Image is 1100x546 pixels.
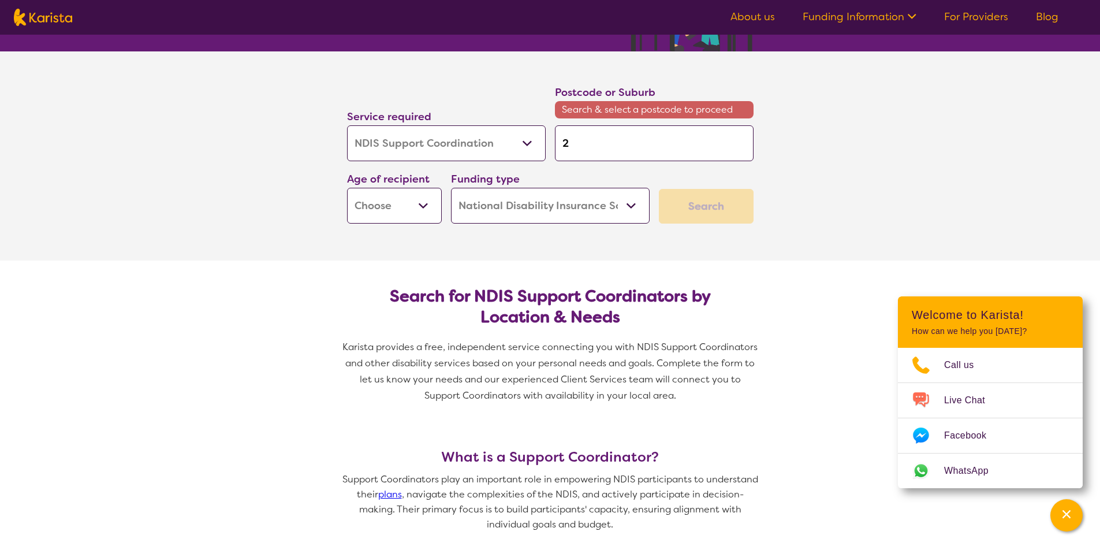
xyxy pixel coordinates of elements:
label: Postcode or Suburb [555,86,655,99]
label: Funding type [451,172,520,186]
h3: What is a Support Coordinator? [342,449,758,465]
span: Search & select a postcode to proceed [555,101,754,118]
img: Karista logo [14,9,72,26]
p: How can we help you [DATE]? [912,326,1069,336]
label: Service required [347,110,431,124]
ul: Choose channel [898,348,1083,488]
p: Support Coordinators play an important role in empowering NDIS participants to understand their ,... [342,472,758,532]
span: Facebook [944,427,1000,444]
span: WhatsApp [944,462,1002,480]
a: Blog [1036,10,1058,24]
a: For Providers [944,10,1008,24]
div: Channel Menu [898,296,1083,488]
span: Call us [944,356,988,374]
h2: Search for NDIS Support Coordinators by Location & Needs [356,286,744,328]
a: Web link opens in a new tab. [898,454,1083,488]
h2: Welcome to Karista! [912,308,1069,322]
span: Live Chat [944,392,999,409]
a: About us [730,10,775,24]
a: Funding Information [803,10,916,24]
input: Type [555,125,754,161]
button: Channel Menu [1050,499,1083,532]
label: Age of recipient [347,172,430,186]
a: plans [378,488,402,500]
span: Karista provides a free, independent service connecting you with NDIS Support Coordinators and ot... [342,341,760,402]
